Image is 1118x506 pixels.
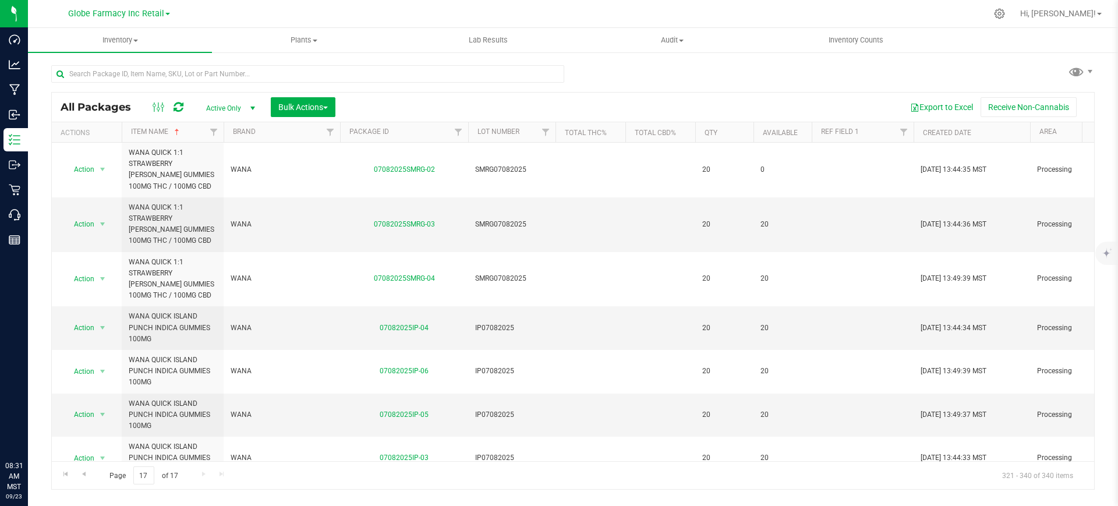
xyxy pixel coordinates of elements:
[475,219,549,230] span: SMRG07082025
[9,84,20,95] inline-svg: Manufacturing
[764,28,948,52] a: Inventory Counts
[760,164,805,175] span: 0
[95,450,110,466] span: select
[28,28,212,52] a: Inventory
[993,466,1082,484] span: 321 - 340 of 340 items
[760,409,805,420] span: 20
[821,128,859,136] a: Ref Field 1
[95,271,110,287] span: select
[213,35,395,45] span: Plants
[921,219,986,230] span: [DATE] 13:44:36 MST
[565,129,607,137] a: Total THC%
[9,109,20,121] inline-svg: Inbound
[981,97,1077,117] button: Receive Non-Cannabis
[68,9,164,19] span: Globe Farmacy Inc Retail
[1037,409,1110,420] span: Processing
[129,311,217,345] span: WANA QUICK ISLAND PUNCH INDICA GUMMIES 100MG
[63,363,95,380] span: Action
[702,409,746,420] span: 20
[380,454,429,462] a: 07082025IP-03
[63,450,95,466] span: Action
[1037,164,1110,175] span: Processing
[129,355,217,388] span: WANA QUICK ISLAND PUNCH INDICA GUMMIES 100MG
[61,101,143,114] span: All Packages
[129,257,217,302] span: WANA QUICK 1:1 STRAWBERRY [PERSON_NAME] GUMMIES 100MG THC / 100MG CBD
[380,367,429,375] a: 07082025IP-06
[63,406,95,423] span: Action
[63,271,95,287] span: Action
[95,406,110,423] span: select
[453,35,523,45] span: Lab Results
[5,461,23,492] p: 08:31 AM MST
[635,129,676,137] a: Total CBD%
[1037,273,1110,284] span: Processing
[9,159,20,171] inline-svg: Outbound
[1039,128,1057,136] a: Area
[133,466,154,484] input: 17
[760,452,805,463] span: 20
[992,8,1007,19] div: Manage settings
[1037,366,1110,377] span: Processing
[921,164,986,175] span: [DATE] 13:44:35 MST
[475,323,549,334] span: IP07082025
[129,202,217,247] span: WANA QUICK 1:1 STRAWBERRY [PERSON_NAME] GUMMIES 100MG THC / 100MG CBD
[131,128,182,136] a: Item Name
[760,273,805,284] span: 20
[374,220,435,228] a: 07082025SMRG-03
[760,366,805,377] span: 20
[231,164,333,175] span: WANA
[349,128,389,136] a: Package ID
[580,28,764,52] a: Audit
[231,219,333,230] span: WANA
[9,184,20,196] inline-svg: Retail
[75,466,92,482] a: Go to the previous page
[760,219,805,230] span: 20
[475,409,549,420] span: IP07082025
[204,122,224,142] a: Filter
[95,320,110,336] span: select
[129,398,217,432] span: WANA QUICK ISLAND PUNCH INDICA GUMMIES 100MG
[95,216,110,232] span: select
[231,409,333,420] span: WANA
[12,413,47,448] iframe: Resource center
[705,129,717,137] a: Qty
[9,34,20,45] inline-svg: Dashboard
[475,452,549,463] span: IP07082025
[5,492,23,501] p: 09/23
[475,273,549,284] span: SMRG07082025
[380,324,429,332] a: 07082025IP-04
[51,65,564,83] input: Search Package ID, Item Name, SKU, Lot or Part Number...
[9,59,20,70] inline-svg: Analytics
[581,35,763,45] span: Audit
[231,452,333,463] span: WANA
[702,366,746,377] span: 20
[271,97,335,117] button: Bulk Actions
[923,129,971,137] a: Created Date
[894,122,914,142] a: Filter
[321,122,340,142] a: Filter
[374,274,435,282] a: 07082025SMRG-04
[702,323,746,334] span: 20
[278,102,328,112] span: Bulk Actions
[1037,219,1110,230] span: Processing
[233,128,256,136] a: Brand
[61,129,117,137] div: Actions
[536,122,556,142] a: Filter
[475,164,549,175] span: SMRG07082025
[921,273,986,284] span: [DATE] 13:49:39 MST
[9,134,20,146] inline-svg: Inventory
[702,452,746,463] span: 20
[921,323,986,334] span: [DATE] 13:44:34 MST
[903,97,981,117] button: Export to Excel
[28,35,212,45] span: Inventory
[396,28,580,52] a: Lab Results
[380,411,429,419] a: 07082025IP-05
[1037,323,1110,334] span: Processing
[63,161,95,178] span: Action
[702,164,746,175] span: 20
[63,216,95,232] span: Action
[57,466,74,482] a: Go to the first page
[231,323,333,334] span: WANA
[763,129,798,137] a: Available
[702,219,746,230] span: 20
